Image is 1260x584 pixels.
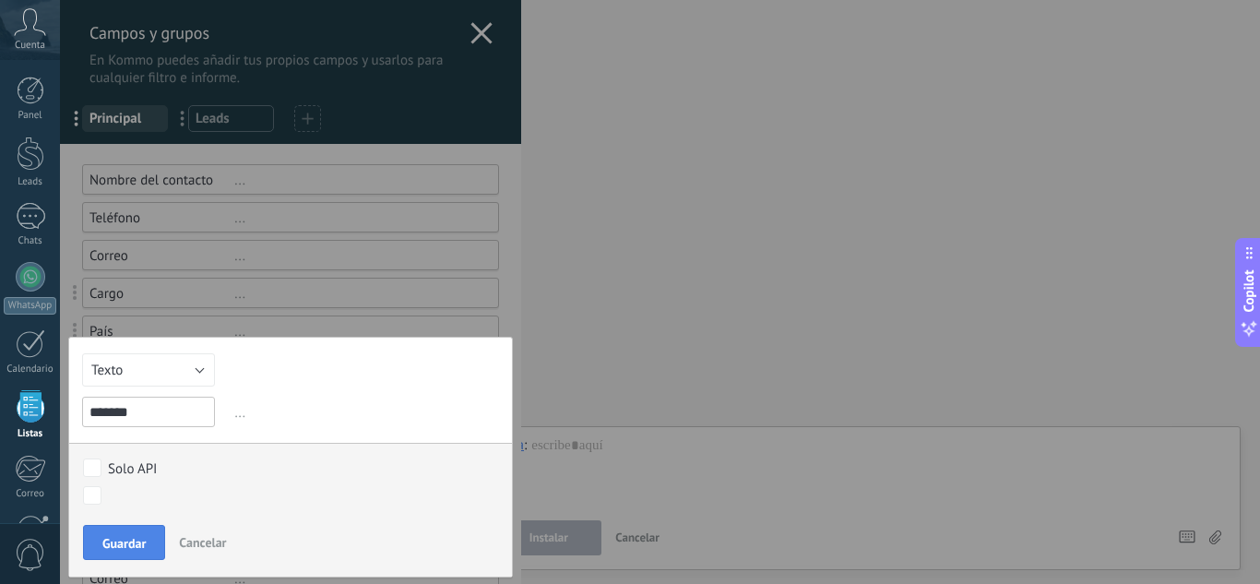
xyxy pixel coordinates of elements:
[1240,269,1258,312] span: Copilot
[102,537,146,550] span: Guardar
[82,353,215,387] button: Texto
[91,362,123,379] span: Texto
[172,525,233,560] button: Cancelar
[83,525,165,560] button: Guardar
[231,398,499,428] span: ...
[108,460,157,478] div: Solo API
[179,534,226,551] span: Cancelar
